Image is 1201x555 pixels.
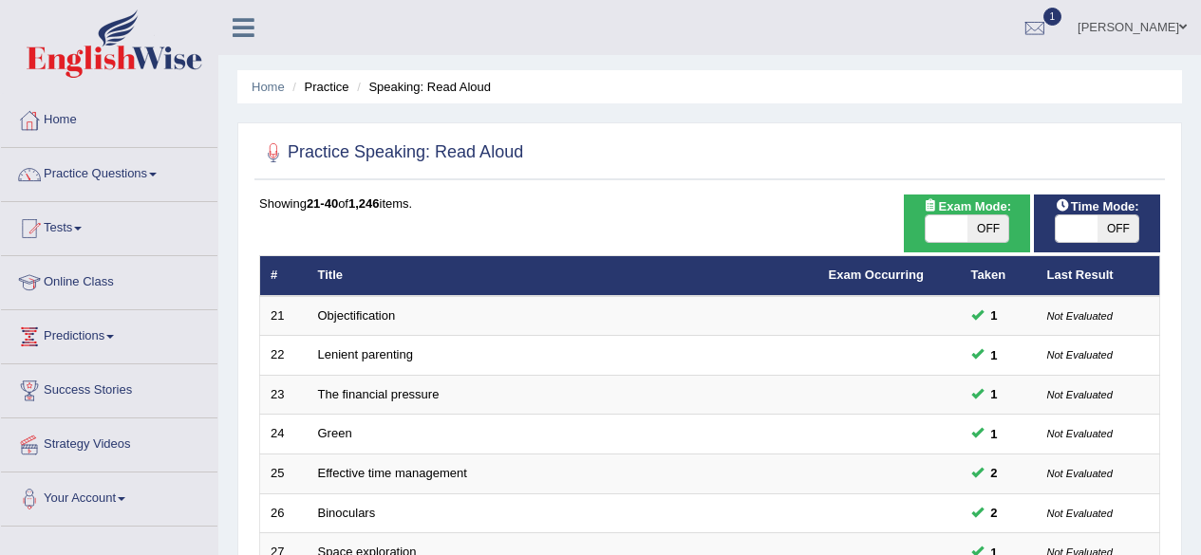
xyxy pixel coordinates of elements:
small: Not Evaluated [1047,349,1113,361]
a: Tests [1,202,217,250]
div: Showing of items. [259,194,1160,213]
span: Exam Mode: [916,196,1019,216]
a: Home [252,80,285,94]
a: Exam Occurring [829,268,924,282]
b: 1,246 [348,196,380,211]
b: 21-40 [307,196,338,211]
li: Speaking: Read Aloud [352,78,491,96]
div: Show exams occurring in exams [904,194,1030,252]
a: Success Stories [1,364,217,412]
a: Lenient parenting [318,347,413,361]
a: The financial pressure [318,387,440,401]
td: 23 [260,375,308,415]
span: You can still take this question [984,503,1005,523]
small: Not Evaluated [1047,389,1113,400]
a: Your Account [1,472,217,520]
th: # [260,256,308,296]
a: Binoculars [318,506,376,520]
span: You can still take this question [984,463,1005,483]
a: Strategy Videos [1,418,217,466]
small: Not Evaluated [1047,310,1113,322]
th: Taken [961,256,1037,296]
a: Green [318,426,352,440]
span: Time Mode: [1048,196,1147,216]
a: Objectification [318,308,396,323]
a: Practice Questions [1,148,217,195]
li: Practice [288,78,348,96]
span: You can still take this question [984,345,1005,365]
small: Not Evaluated [1047,508,1113,519]
small: Not Evaluated [1047,468,1113,479]
td: 25 [260,454,308,494]
td: 24 [260,415,308,454]
a: Predictions [1,310,217,358]
span: 1 [1043,8,1062,26]
td: 26 [260,493,308,533]
span: You can still take this question [984,384,1005,404]
small: Not Evaluated [1047,428,1113,439]
span: You can still take this question [984,424,1005,444]
span: You can still take this question [984,305,1005,325]
th: Last Result [1037,256,1160,296]
td: 22 [260,336,308,376]
a: Effective time management [318,466,467,480]
span: OFF [1098,215,1139,242]
td: 21 [260,296,308,336]
th: Title [308,256,818,296]
span: OFF [967,215,1009,242]
a: Home [1,94,217,141]
a: Online Class [1,256,217,304]
h2: Practice Speaking: Read Aloud [259,139,523,167]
